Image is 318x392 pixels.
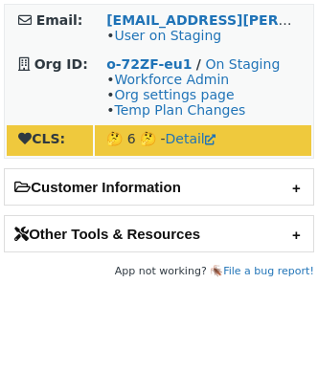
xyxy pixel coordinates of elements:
strong: Email: [36,12,83,28]
a: On Staging [205,56,280,72]
a: Detail [166,131,216,146]
strong: CLS: [18,131,65,146]
footer: App not working? 🪳 [4,262,314,281]
a: File a bug report! [223,265,314,277]
h2: Customer Information [5,169,313,205]
strong: Org ID: [34,56,88,72]
span: • [106,28,221,43]
strong: / [196,56,201,72]
td: 🤔 6 🤔 - [95,125,311,156]
h2: Other Tools & Resources [5,216,313,251]
a: o-72ZF-eu1 [106,56,192,72]
a: Temp Plan Changes [114,102,245,118]
a: User on Staging [114,28,221,43]
a: Workforce Admin [114,72,229,87]
a: Org settings page [114,87,234,102]
span: • • • [106,72,245,118]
